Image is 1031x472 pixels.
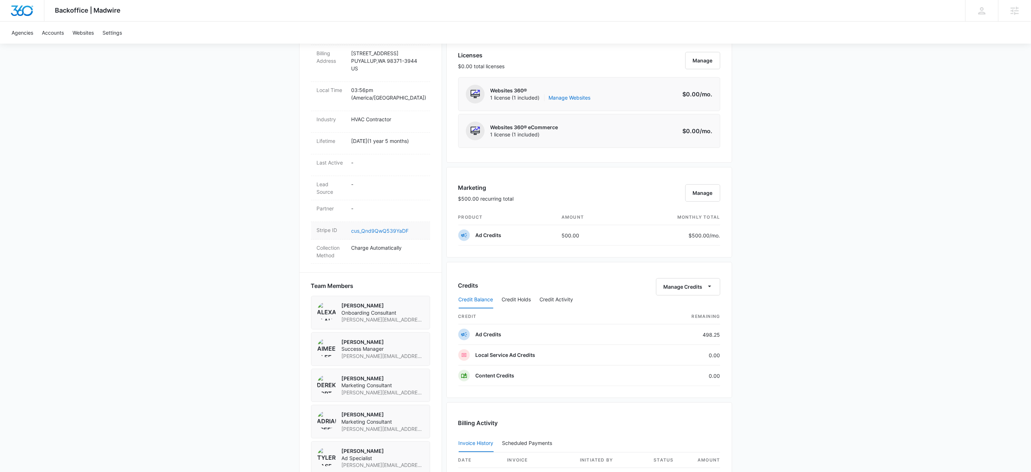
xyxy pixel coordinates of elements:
[685,52,720,69] button: Manage
[317,49,346,65] dt: Billing Address
[342,418,424,425] span: Marketing Consultant
[458,195,514,202] p: $500.00 recurring total
[342,338,424,346] p: [PERSON_NAME]
[342,375,424,382] p: [PERSON_NAME]
[311,200,430,222] div: Partner-
[317,338,336,357] img: Aimee Lee
[342,309,424,316] span: Onboarding Consultant
[459,291,493,309] button: Credit Balance
[710,232,720,239] span: /mo.
[458,183,514,192] h3: Marketing
[644,366,720,386] td: 0.00
[311,45,430,82] div: Billing Address[STREET_ADDRESS]PUYALLUP,WA 98371-3944US
[98,22,126,44] a: Settings
[644,309,720,324] th: Remaining
[476,232,502,239] p: Ad Credits
[502,441,555,446] div: Scheduled Payments
[691,453,720,468] th: amount
[311,111,430,133] div: IndustryHVAC Contractor
[351,137,424,145] p: [DATE] ( 1 year 5 months )
[700,127,713,135] span: /mo.
[685,184,720,202] button: Manage
[311,240,430,264] div: Collection MethodCharge Automatically
[351,86,424,101] p: 03:56pm ( America/[GEOGRAPHIC_DATA] )
[311,222,430,240] div: Stripe IDcus_Qnd9QwQ539YaDF
[490,124,558,131] p: Websites 360® eCommerce
[644,345,720,366] td: 0.00
[700,91,713,98] span: /mo.
[342,447,424,455] p: [PERSON_NAME]
[574,453,648,468] th: Initiated By
[476,351,536,359] p: Local Service Ad Credits
[458,62,505,70] p: $0.00 total licenses
[351,115,424,123] p: HVAC Contractor
[351,244,424,252] p: Charge Automatically
[317,375,336,394] img: Derek Fortier
[317,115,346,123] dt: Industry
[458,51,505,60] h3: Licenses
[342,455,424,462] span: Ad Specialist
[351,228,409,234] a: cus_Qnd9QwQ539YaDF
[351,205,424,212] p: -
[317,226,346,234] dt: Stripe ID
[342,382,424,389] span: Marketing Consultant
[556,210,623,225] th: amount
[351,49,424,72] p: [STREET_ADDRESS] PUYALLUP , WA 98371-3944 US
[648,453,691,468] th: status
[458,309,644,324] th: credit
[7,22,38,44] a: Agencies
[311,154,430,176] div: Last Active-
[38,22,68,44] a: Accounts
[317,180,346,196] dt: Lead Source
[458,210,556,225] th: product
[317,302,336,321] img: Alexander Blaho
[311,82,430,111] div: Local Time03:56pm (America/[GEOGRAPHIC_DATA])
[502,291,531,309] button: Credit Holds
[317,447,336,466] img: Tyler Rasdon
[490,94,591,101] span: 1 license (1 included)
[317,159,346,166] dt: Last Active
[342,389,424,396] span: [PERSON_NAME][EMAIL_ADDRESS][PERSON_NAME][DOMAIN_NAME]
[342,345,424,353] span: Success Manager
[342,302,424,309] p: [PERSON_NAME]
[55,6,121,14] span: Backoffice | Madwire
[556,225,623,246] td: 500.00
[476,331,502,338] p: Ad Credits
[458,453,502,468] th: date
[540,291,573,309] button: Credit Activity
[656,278,720,296] button: Manage Credits
[490,131,558,138] span: 1 license (1 included)
[317,205,346,212] dt: Partner
[317,411,336,430] img: Adriann Freeman
[624,210,720,225] th: monthly total
[342,425,424,433] span: [PERSON_NAME][EMAIL_ADDRESS][PERSON_NAME][DOMAIN_NAME]
[351,180,424,188] p: -
[502,453,575,468] th: invoice
[459,435,494,452] button: Invoice History
[644,324,720,345] td: 498.25
[351,159,424,166] p: -
[458,281,479,290] h3: Credits
[458,419,720,427] h3: Billing Activity
[686,232,720,239] p: $500.00
[311,133,430,154] div: Lifetime[DATE](1 year 5 months)
[679,127,713,135] p: $0.00
[342,353,424,360] span: [PERSON_NAME][EMAIL_ADDRESS][PERSON_NAME][DOMAIN_NAME]
[476,372,515,379] p: Content Credits
[342,462,424,469] span: [PERSON_NAME][EMAIL_ADDRESS][PERSON_NAME][DOMAIN_NAME]
[317,137,346,145] dt: Lifetime
[342,316,424,323] span: [PERSON_NAME][EMAIL_ADDRESS][PERSON_NAME][DOMAIN_NAME]
[317,86,346,94] dt: Local Time
[342,411,424,418] p: [PERSON_NAME]
[549,94,591,101] a: Manage Websites
[68,22,98,44] a: Websites
[679,90,713,99] p: $0.00
[490,87,591,94] p: Websites 360®
[317,244,346,259] dt: Collection Method
[311,281,354,290] span: Team Members
[311,176,430,200] div: Lead Source-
